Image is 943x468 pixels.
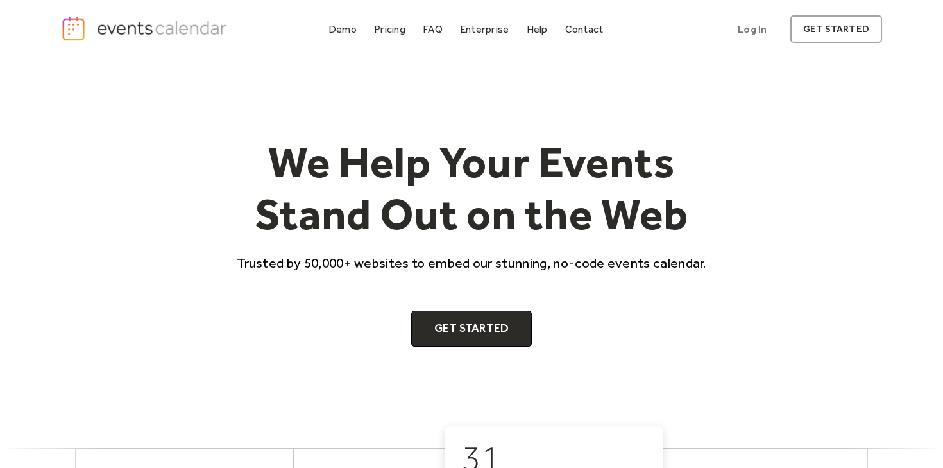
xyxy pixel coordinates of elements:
a: Contact [560,21,609,38]
a: Enterprise [455,21,514,38]
a: Log In [725,15,779,43]
h1: We Help Your Events Stand Out on the Web [225,136,718,241]
p: Trusted by 50,000+ websites to embed our stunning, no-code events calendar. [225,254,718,272]
div: FAQ [423,26,443,33]
a: home [61,15,230,42]
a: Demo [323,21,362,38]
a: Help [522,21,553,38]
a: Get Started [411,311,532,347]
a: Pricing [369,21,411,38]
a: get started [790,15,882,43]
div: Help [527,26,548,33]
a: FAQ [418,21,448,38]
div: Pricing [374,26,405,33]
div: Contact [565,26,604,33]
div: Demo [328,26,357,33]
div: Enterprise [460,26,509,33]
